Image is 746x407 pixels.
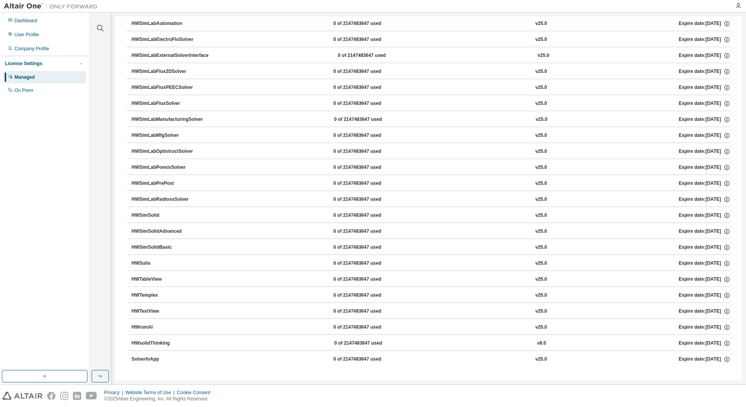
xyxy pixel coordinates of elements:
div: HWSimLabFlux2DSolver [131,68,202,75]
div: Expire date: [DATE] [679,84,730,91]
div: v25.0 [535,324,547,331]
div: 0 of 2147483647 used [333,244,403,251]
div: HWSulis [131,260,202,267]
div: Managed [14,74,35,80]
button: HWSimLabOptistructSolver0 of 2147483647 usedv25.0Expire date:[DATE] [131,143,730,160]
div: 0 of 2147483647 used [333,68,403,75]
div: HWromAI [131,324,202,331]
div: v25.0 [535,356,547,363]
div: HWSimLabElectroFloSolver [131,36,202,43]
div: Expire date: [DATE] [679,100,730,107]
div: Expire date: [DATE] [679,148,730,155]
button: HWSimLabPoesisSolver0 of 2147483647 usedv25.0Expire date:[DATE] [131,159,730,176]
div: 0 of 2147483647 used [333,36,403,43]
div: Expire date: [DATE] [679,308,730,315]
div: 0 of 2147483647 used [333,260,403,267]
div: Dashboard [14,18,37,24]
button: HWSimLabAutomation0 of 2147483647 usedv25.0Expire date:[DATE] [131,15,730,32]
div: HWSimLabPrePost [131,180,202,187]
div: Expire date: [DATE] [679,36,730,43]
div: 0 of 2147483647 used [333,164,403,171]
button: HWSimSolidBasic0 of 2147483647 usedv25.0Expire date:[DATE] [131,239,730,256]
img: instagram.svg [60,392,68,400]
div: v25.0 [535,132,547,139]
button: HWSimSolid0 of 2147483647 usedv25.0Expire date:[DATE] [131,207,730,224]
div: v25.0 [535,196,547,203]
div: SolverInApp [131,356,202,363]
img: youtube.svg [86,392,97,400]
div: v25.0 [535,292,547,299]
button: HWSimLabPrePost0 of 2147483647 usedv25.0Expire date:[DATE] [131,175,730,192]
div: HWSimLabFluxSolver [131,100,202,107]
div: Website Terms of Use [125,389,177,396]
div: 0 of 2147483647 used [333,356,403,363]
div: v25.0 [535,148,547,155]
div: v25.0 [535,276,547,283]
div: Company Profile [14,46,49,52]
div: 0 of 2147483647 used [334,340,405,347]
button: HWSimSolidAdvanced0 of 2147483647 usedv25.0Expire date:[DATE] [131,223,730,240]
div: User Profile [14,32,39,38]
button: HWSimLabMfgSolver0 of 2147483647 usedv25.0Expire date:[DATE] [131,127,730,144]
button: HWromAI0 of 2147483647 usedv25.0Expire date:[DATE] [131,319,730,336]
div: HWSimLabOptistructSolver [131,148,202,155]
div: HWTableView [131,276,202,283]
div: 0 of 2147483647 used [333,228,403,235]
div: On Prem [14,87,33,94]
img: altair_logo.svg [2,392,43,400]
div: 0 of 2147483647 used [334,116,404,123]
div: v25.0 [535,212,547,219]
div: v25.0 [535,164,547,171]
div: 0 of 2147483647 used [333,196,403,203]
div: 0 of 2147483647 used [333,292,403,299]
div: HWSimSolid [131,212,202,219]
div: 0 of 2147483647 used [333,100,403,107]
div: v25.0 [535,100,547,107]
div: v25.0 [535,244,547,251]
div: Expire date: [DATE] [679,52,730,59]
button: HWSimLabFluxSolver0 of 2147483647 usedv25.0Expire date:[DATE] [131,95,730,112]
div: Expire date: [DATE] [679,340,730,347]
div: 0 of 2147483647 used [333,276,403,283]
div: Expire date: [DATE] [679,116,730,123]
div: HWSimLabManufacturingSolver [131,116,203,123]
div: 0 of 2147483647 used [333,20,403,27]
div: HWTextView [131,308,202,315]
div: HWSimLabFluxPEECSolver [131,84,202,91]
div: Expire date: [DATE] [679,276,730,283]
img: linkedin.svg [73,392,81,400]
div: HWsolidThinking [131,340,202,347]
div: v25.0 [535,260,547,267]
button: HWSimLabFlux2DSolver0 of 2147483647 usedv25.0Expire date:[DATE] [131,63,730,80]
div: v25.0 [535,180,547,187]
div: Expire date: [DATE] [679,244,730,251]
img: facebook.svg [47,392,55,400]
div: Expire date: [DATE] [679,196,730,203]
button: HWTableView0 of 2147483647 usedv25.0Expire date:[DATE] [131,271,730,288]
div: HWSimLabAutomation [131,20,202,27]
button: SolverInApp0 of 2147483647 usedv25.0Expire date:[DATE] [131,351,730,368]
div: 0 of 2147483647 used [338,52,408,59]
button: HWSimLabRadiossSolver0 of 2147483647 usedv25.0Expire date:[DATE] [131,191,730,208]
div: Expire date: [DATE] [679,20,730,27]
button: HWSimLabExternalSolverInterface0 of 2147483647 usedv25.0Expire date:[DATE] [131,47,730,64]
div: Expire date: [DATE] [679,164,730,171]
img: Altair One [4,2,101,10]
div: v25.0 [538,52,549,59]
div: v25.0 [535,228,547,235]
div: License Settings [5,60,42,67]
div: Expire date: [DATE] [679,228,730,235]
p: © 2025 Altair Engineering, Inc. All Rights Reserved. [104,396,215,402]
div: 0 of 2147483647 used [333,212,403,219]
div: v25.0 [536,116,547,123]
div: 0 of 2147483647 used [333,148,403,155]
div: v25.0 [535,308,547,315]
button: HWSimLabElectroFloSolver0 of 2147483647 usedv25.0Expire date:[DATE] [131,31,730,48]
div: v8.0 [537,340,546,347]
div: 0 of 2147483647 used [333,324,403,331]
div: v25.0 [535,36,547,43]
div: v25.0 [535,84,547,91]
div: Expire date: [DATE] [679,132,730,139]
div: Expire date: [DATE] [679,212,730,219]
div: Expire date: [DATE] [679,324,730,331]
